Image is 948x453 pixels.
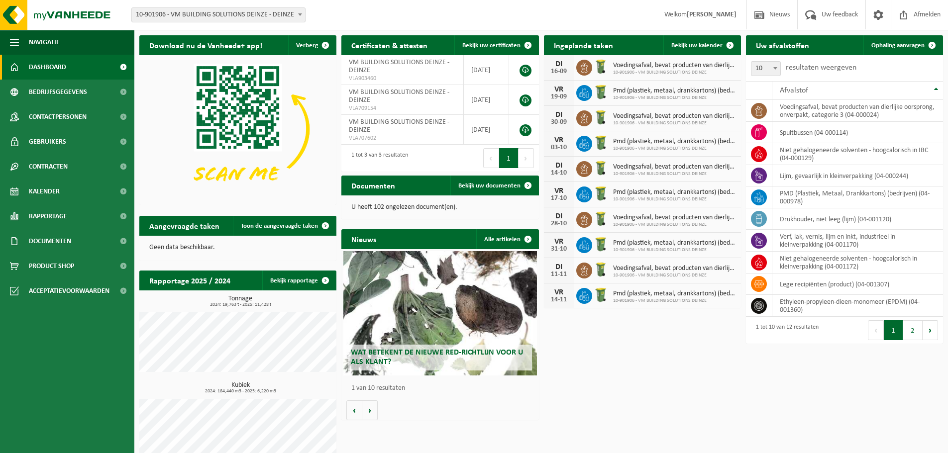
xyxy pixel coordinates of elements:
iframe: chat widget [5,431,166,453]
span: Contracten [29,154,68,179]
span: 2024: 19,763 t - 2025: 11,428 t [144,302,336,307]
span: 10-901906 - VM BUILDING SOLUTIONS DEINZE [613,196,736,202]
div: 11-11 [549,271,569,278]
span: VM BUILDING SOLUTIONS DEINZE - DEINZE [349,118,449,134]
span: VLA709154 [349,104,456,112]
a: Toon de aangevraagde taken [233,216,335,236]
span: Kalender [29,179,60,204]
h2: Download nu de Vanheede+ app! [139,35,272,55]
div: 30-09 [549,119,569,126]
h2: Documenten [341,176,405,195]
a: Wat betekent de nieuwe RED-richtlijn voor u als klant? [343,251,536,375]
img: WB-0240-HPE-GN-50 [592,84,609,100]
div: 19-09 [549,93,569,100]
img: WB-0140-HPE-GN-50 [592,109,609,126]
div: 31-10 [549,246,569,253]
div: 28-10 [549,220,569,227]
img: Download de VHEPlus App [139,55,336,203]
span: 10-901906 - VM BUILDING SOLUTIONS DEINZE [613,298,736,304]
div: VR [549,86,569,93]
div: DI [549,263,569,271]
label: resultaten weergeven [786,64,856,72]
button: 1 [499,148,519,168]
h2: Aangevraagde taken [139,216,229,235]
span: Pmd (plastiek, metaal, drankkartons) (bedrijven) [613,138,736,146]
h3: Tonnage [144,295,336,307]
span: VM BUILDING SOLUTIONS DEINZE - DEINZE [349,89,449,104]
span: Contactpersonen [29,104,87,129]
span: 10-901906 - VM BUILDING SOLUTIONS DEINZE [613,120,736,126]
span: 10-901906 - VM BUILDING SOLUTIONS DEINZE [613,222,736,228]
td: niet gehalogeneerde solventen - hoogcalorisch in kleinverpakking (04-001172) [772,252,943,273]
td: [DATE] [464,115,509,145]
span: 10-901906 - VM BUILDING SOLUTIONS DEINZE [613,146,736,152]
div: 16-09 [549,68,569,75]
span: Voedingsafval, bevat producten van dierlijke oorsprong, onverpakt, categorie 3 [613,163,736,171]
td: ethyleen-propyleen-dieen-monomeer (EPDM) (04-001360) [772,295,943,317]
div: 1 tot 3 van 3 resultaten [346,147,408,169]
button: Previous [868,320,884,340]
button: Volgende [362,400,378,420]
span: 10-901906 - VM BUILDING SOLUTIONS DEINZE [613,95,736,101]
a: Bekijk rapportage [262,271,335,290]
img: WB-0240-HPE-GN-50 [592,286,609,303]
span: 10-901906 - VM BUILDING SOLUTIONS DEINZE - DEINZE [131,7,306,22]
td: PMD (Plastiek, Metaal, Drankkartons) (bedrijven) (04-000978) [772,186,943,208]
div: VR [549,187,569,195]
td: spuitbussen (04-000114) [772,122,943,143]
div: DI [549,111,569,119]
span: 10-901906 - VM BUILDING SOLUTIONS DEINZE - DEINZE [132,8,305,22]
button: Next [923,320,938,340]
span: Gebruikers [29,129,66,154]
img: WB-0240-HPE-GN-50 [592,134,609,151]
div: DI [549,162,569,170]
a: Bekijk uw documenten [450,176,538,195]
td: niet gehalogeneerde solventen - hoogcalorisch in IBC (04-000129) [772,143,943,165]
a: Alle artikelen [476,229,538,249]
span: Pmd (plastiek, metaal, drankkartons) (bedrijven) [613,188,736,196]
a: Bekijk uw certificaten [454,35,538,55]
button: Previous [483,148,499,168]
div: VR [549,288,569,296]
td: lege recipiënten (product) (04-001307) [772,273,943,295]
span: 2024: 184,440 m3 - 2025: 6,220 m3 [144,389,336,394]
span: VM BUILDING SOLUTIONS DEINZE - DEINZE [349,59,449,74]
span: 10-901906 - VM BUILDING SOLUTIONS DEINZE [613,247,736,253]
td: voedingsafval, bevat producten van dierlijke oorsprong, onverpakt, categorie 3 (04-000024) [772,100,943,122]
span: Bekijk uw documenten [458,182,521,189]
span: 10-901906 - VM BUILDING SOLUTIONS DEINZE [613,171,736,177]
div: DI [549,60,569,68]
span: Bekijk uw kalender [671,42,723,49]
a: Bekijk uw kalender [663,35,740,55]
span: Rapportage [29,204,67,229]
div: 14-10 [549,170,569,177]
td: verf, lak, vernis, lijm en inkt, industrieel in kleinverpakking (04-001170) [772,230,943,252]
h3: Kubiek [144,382,336,394]
img: WB-0240-HPE-GN-50 [592,236,609,253]
strong: [PERSON_NAME] [687,11,737,18]
span: 10-901906 - VM BUILDING SOLUTIONS DEINZE [613,272,736,278]
img: WB-0140-HPE-GN-50 [592,210,609,227]
div: 17-10 [549,195,569,202]
div: 03-10 [549,144,569,151]
h2: Nieuws [341,229,386,249]
span: Voedingsafval, bevat producten van dierlijke oorsprong, onverpakt, categorie 3 [613,214,736,222]
a: Ophaling aanvragen [863,35,942,55]
span: Toon de aangevraagde taken [241,223,318,229]
p: U heeft 102 ongelezen document(en). [351,204,528,211]
span: Navigatie [29,30,60,55]
span: Acceptatievoorwaarden [29,278,109,303]
p: Geen data beschikbaar. [149,244,326,251]
td: [DATE] [464,55,509,85]
span: Dashboard [29,55,66,80]
div: VR [549,136,569,144]
span: Ophaling aanvragen [871,42,925,49]
button: Vorige [346,400,362,420]
span: Product Shop [29,254,74,278]
span: Pmd (plastiek, metaal, drankkartons) (bedrijven) [613,87,736,95]
span: Bedrijfsgegevens [29,80,87,104]
button: Verberg [288,35,335,55]
p: 1 van 10 resultaten [351,385,533,392]
span: Voedingsafval, bevat producten van dierlijke oorsprong, onverpakt, categorie 3 [613,112,736,120]
span: VLA903460 [349,75,456,83]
